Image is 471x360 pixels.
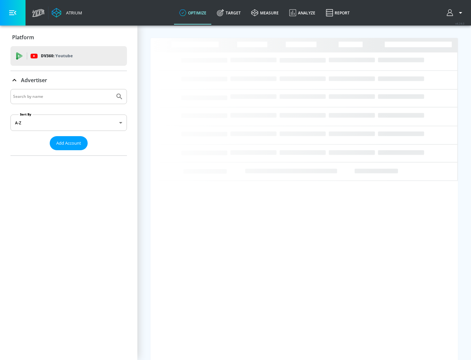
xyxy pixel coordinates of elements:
[19,112,33,117] label: Sort By
[10,150,127,155] nav: list of Advertiser
[13,92,112,101] input: Search by name
[21,77,47,84] p: Advertiser
[50,136,88,150] button: Add Account
[455,22,464,25] span: v 4.24.0
[41,52,73,60] p: DV360:
[321,1,355,25] a: Report
[10,46,127,66] div: DV360: Youtube
[284,1,321,25] a: Analyze
[52,8,82,18] a: Atrium
[10,115,127,131] div: A-Z
[12,34,34,41] p: Platform
[10,71,127,89] div: Advertiser
[10,89,127,155] div: Advertiser
[10,28,127,46] div: Platform
[56,139,81,147] span: Add Account
[212,1,246,25] a: Target
[63,10,82,16] div: Atrium
[55,52,73,59] p: Youtube
[246,1,284,25] a: measure
[174,1,212,25] a: optimize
